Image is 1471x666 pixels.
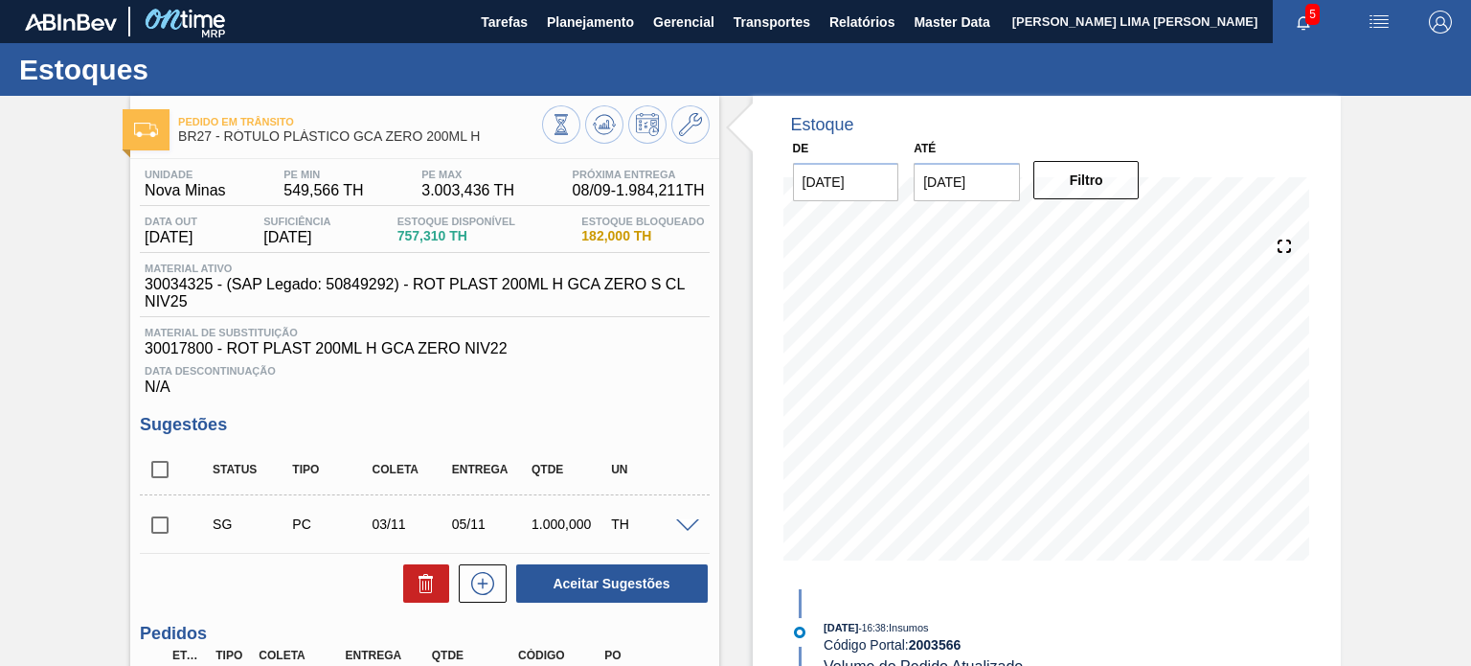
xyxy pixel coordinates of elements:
[145,216,197,227] span: Data out
[671,105,710,144] button: Ir ao Master Data / Geral
[581,216,704,227] span: Estoque Bloqueado
[145,182,225,199] span: Nova Minas
[140,357,709,396] div: N/A
[341,649,436,662] div: Entrega
[914,142,936,155] label: Até
[140,415,709,435] h3: Sugestões
[606,463,693,476] div: UN
[263,216,330,227] span: Suficiência
[793,163,899,201] input: dd/mm/yyyy
[134,123,158,137] img: Ícone
[507,563,710,605] div: Aceitar Sugestões
[1273,9,1334,35] button: Notificações
[628,105,667,144] button: Programar Estoque
[824,622,858,633] span: [DATE]
[368,517,455,532] div: 03/11/2025
[287,463,374,476] div: Tipo
[145,276,713,310] span: 30034325 - (SAP Legado: 50849292) - ROT PLAST 200ML H GCA ZERO S CL NIV25
[208,517,295,532] div: Sugestão Criada
[397,216,515,227] span: Estoque Disponível
[25,13,117,31] img: TNhmsLtSVTkK8tSr43FrP2fwEKptu5GPRR3wAAAABJRU5ErkJggg==
[145,340,704,357] span: 30017800 - ROT PLAST 200ML H GCA ZERO NIV22
[19,58,359,80] h1: Estoques
[734,11,810,34] span: Transportes
[1033,161,1140,199] button: Filtro
[263,229,330,246] span: [DATE]
[600,649,694,662] div: PO
[1429,11,1452,34] img: Logout
[421,169,514,180] span: PE MAX
[481,11,528,34] span: Tarefas
[447,463,534,476] div: Entrega
[145,263,713,274] span: Material ativo
[211,649,254,662] div: Tipo
[1368,11,1391,34] img: userActions
[140,624,709,644] h3: Pedidos
[427,649,522,662] div: Qtde
[145,327,704,338] span: Material de Substituição
[254,649,349,662] div: Coleta
[793,142,809,155] label: De
[516,564,708,603] button: Aceitar Sugestões
[178,116,541,127] span: Pedido em Trânsito
[208,463,295,476] div: Status
[794,627,805,638] img: atual
[145,229,197,246] span: [DATE]
[914,11,989,34] span: Master Data
[449,564,507,603] div: Nova sugestão
[145,365,704,377] span: Data Descontinuação
[914,163,1020,201] input: dd/mm/yyyy
[606,517,693,532] div: TH
[394,564,449,603] div: Excluir Sugestões
[447,517,534,532] div: 05/11/2025
[886,622,929,633] span: : Insumos
[791,115,854,135] div: Estoque
[581,229,704,243] span: 182,000 TH
[368,463,455,476] div: Coleta
[585,105,623,144] button: Atualizar Gráfico
[824,637,1279,653] div: Código Portal:
[168,649,211,662] div: Etapa
[859,623,886,633] span: - 16:38
[145,169,225,180] span: Unidade
[527,463,614,476] div: Qtde
[397,229,515,243] span: 757,310 TH
[829,11,894,34] span: Relatórios
[527,517,614,532] div: 1.000,000
[178,129,541,144] span: BR27 - RÓTULO PLÁSTICO GCA ZERO 200ML H
[421,182,514,199] span: 3.003,436 TH
[653,11,714,34] span: Gerencial
[283,182,363,199] span: 549,566 TH
[1305,4,1320,25] span: 5
[573,169,705,180] span: Próxima Entrega
[542,105,580,144] button: Visão Geral dos Estoques
[287,517,374,532] div: Pedido de Compra
[513,649,608,662] div: Código
[573,182,705,199] span: 08/09 - 1.984,211 TH
[547,11,634,34] span: Planejamento
[283,169,363,180] span: PE MIN
[909,637,962,653] strong: 2003566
